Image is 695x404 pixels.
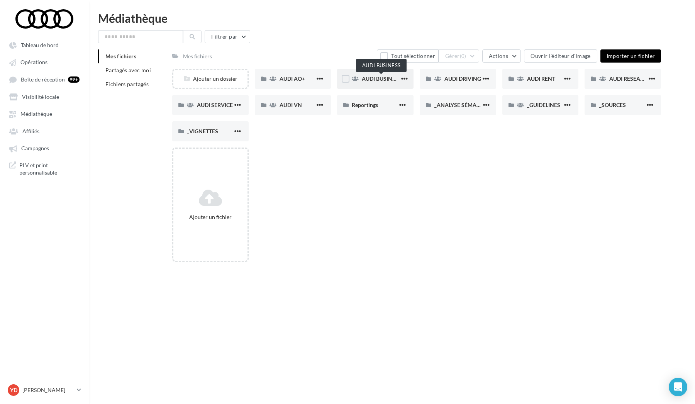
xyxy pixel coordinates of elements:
[482,49,521,63] button: Actions
[21,42,59,48] span: Tableau de bord
[5,124,84,138] a: Affiliés
[187,128,218,134] span: _VIGNETTES
[105,67,151,73] span: Partagés avec moi
[22,93,59,100] span: Visibilité locale
[10,386,17,394] span: YD
[362,75,402,82] span: AUDI BUSINESS
[439,49,479,63] button: Gérer(0)
[356,59,407,72] div: AUDI BUSINESS
[98,12,686,24] div: Médiathèque
[22,128,39,134] span: Affiliés
[5,158,84,180] a: PLV et print personnalisable
[22,386,74,394] p: [PERSON_NAME]
[609,75,673,82] span: AUDI RESEAUX SOCIAUX
[460,53,466,59] span: (0)
[20,59,47,66] span: Opérations
[489,53,508,59] span: Actions
[176,213,244,221] div: Ajouter un fichier
[5,107,84,121] a: Médiathèque
[6,383,83,397] a: YD [PERSON_NAME]
[173,75,247,83] div: Ajouter un dossier
[599,102,626,108] span: _SOURCES
[434,102,497,108] span: _ANALYSE SÉMANTIQUE
[5,90,84,104] a: Visibilité locale
[5,55,84,69] a: Opérations
[105,53,136,59] span: Mes fichiers
[527,75,555,82] span: AUDI RENT
[205,30,250,43] button: Filtrer par
[280,75,305,82] span: AUDI AO+
[280,102,302,108] span: AUDI VN
[669,378,687,396] div: Open Intercom Messenger
[5,141,84,155] a: Campagnes
[20,111,52,117] span: Médiathèque
[197,102,233,108] span: AUDI SERVICE
[21,76,65,83] span: Boîte de réception
[19,161,80,177] span: PLV et print personnalisable
[600,49,661,63] button: Importer un fichier
[444,75,481,82] span: AUDI DRIVING
[183,53,212,60] div: Mes fichiers
[527,102,560,108] span: _GUIDELINES
[377,49,439,63] button: Tout sélectionner
[5,72,84,87] a: Boîte de réception 99+
[524,49,597,63] button: Ouvrir l'éditeur d'image
[68,76,80,83] div: 99+
[352,102,378,108] span: Reportings
[607,53,655,59] span: Importer un fichier
[5,38,84,52] a: Tableau de bord
[21,145,49,152] span: Campagnes
[105,81,149,87] span: Fichiers partagés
